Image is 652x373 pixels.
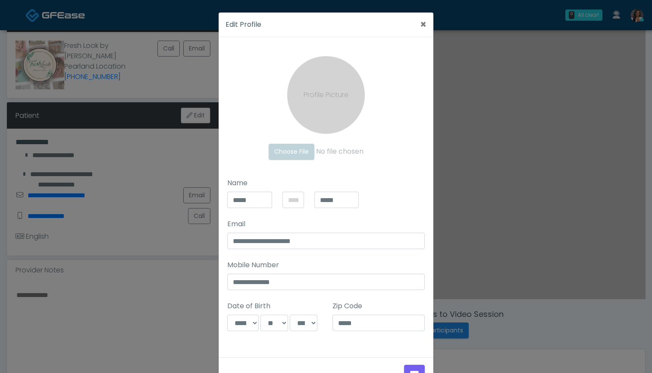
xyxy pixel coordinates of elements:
div: Profile Picture [287,56,365,134]
label: Zip Code [332,301,425,311]
button: Open LiveChat chat widget [7,3,33,29]
h5: Edit Profile [226,19,261,30]
button: Close [413,13,433,37]
label: Mobile Number [227,260,279,270]
span: × [420,17,426,32]
label: Date of Birth [227,301,320,311]
label: Name [227,178,248,188]
label: Email [227,219,245,229]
